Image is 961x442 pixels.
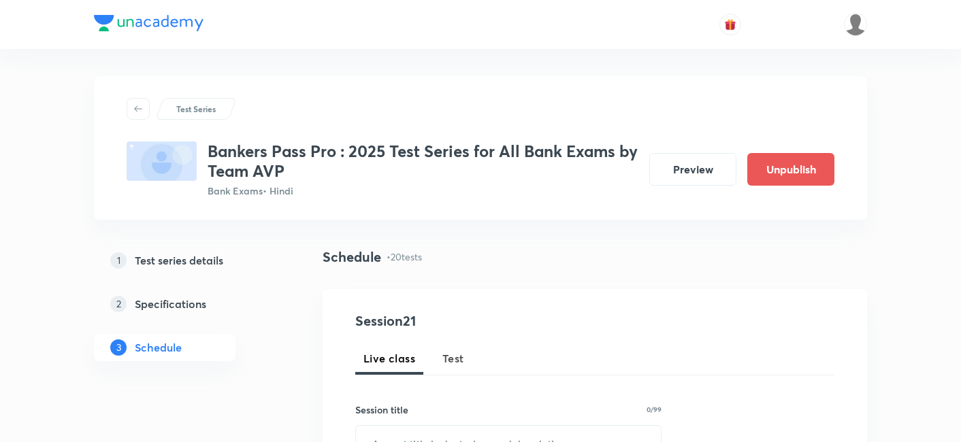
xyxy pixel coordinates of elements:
h5: Schedule [135,339,182,356]
p: Test Series [176,103,216,115]
a: 2Specifications [94,290,279,318]
h6: Session title [355,403,408,417]
h4: Session 21 [355,311,604,331]
span: Test [442,350,464,367]
a: 1Test series details [94,247,279,274]
h3: Bankers Pass Pro : 2025 Test Series for All Bank Exams by Team AVP [208,141,638,181]
h5: Specifications [135,296,206,312]
p: Bank Exams • Hindi [208,184,638,198]
h4: Schedule [323,247,381,267]
img: fallback-thumbnail.png [127,141,197,181]
p: 2 [110,296,127,312]
p: 1 [110,252,127,269]
h5: Test series details [135,252,223,269]
button: Preview [649,153,736,186]
p: 0/99 [647,406,662,413]
img: Company Logo [94,15,203,31]
a: Company Logo [94,15,203,35]
p: 3 [110,339,127,356]
img: Drishti Chauhan [844,13,867,36]
img: avatar [724,18,736,31]
button: avatar [719,14,741,35]
p: • 20 tests [387,250,422,264]
span: Live class [363,350,415,367]
button: Unpublish [747,153,834,186]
